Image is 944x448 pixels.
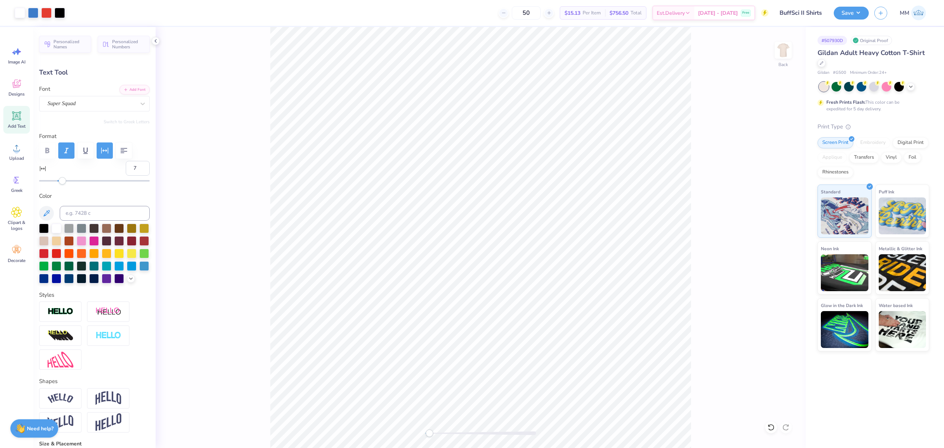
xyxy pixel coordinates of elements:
[48,415,73,430] img: Flag
[512,6,541,20] input: – –
[8,59,25,65] span: Image AI
[53,39,87,49] span: Personalized Names
[821,311,868,348] img: Glow in the Dark Ink
[96,413,121,431] img: Rise
[426,430,433,437] div: Accessibility label
[879,254,926,291] img: Metallic & Glitter Ink
[818,36,847,45] div: # 507930D
[39,377,58,386] label: Shapes
[8,258,25,263] span: Decorate
[826,99,917,112] div: This color can be expedited for 5 day delivery.
[879,197,926,234] img: Puff Ink
[818,123,929,131] div: Print Type
[834,7,869,20] button: Save
[9,155,24,161] span: Upload
[39,291,54,299] label: Styles
[698,9,738,17] span: [DATE] - [DATE]
[27,425,53,432] strong: Need help?
[818,137,853,148] div: Screen Print
[851,36,892,45] div: Original Proof
[657,9,685,17] span: Est. Delivery
[850,70,887,76] span: Minimum Order: 24 +
[893,137,929,148] div: Digital Print
[774,6,828,20] input: Untitled Design
[879,311,926,348] img: Water based Ink
[39,132,150,141] label: Format
[742,10,749,15] span: Free
[818,152,847,163] div: Applique
[818,167,853,178] div: Rhinestones
[849,152,879,163] div: Transfers
[911,6,926,20] img: Mariah Myssa Salurio
[8,123,25,129] span: Add Text
[112,39,145,49] span: Personalized Numbers
[583,9,601,17] span: Per Item
[826,99,865,105] strong: Fresh Prints Flash:
[879,245,922,252] span: Metallic & Glitter Ink
[821,254,868,291] img: Neon Ink
[4,220,29,231] span: Clipart & logos
[565,9,580,17] span: $15.13
[821,245,839,252] span: Neon Ink
[48,352,73,368] img: Free Distort
[96,307,121,316] img: Shadow
[96,391,121,405] img: Arch
[776,43,791,58] img: Back
[879,188,894,196] span: Puff Ink
[39,440,150,448] div: Size & Placement
[821,197,868,234] img: Standard
[48,393,73,403] img: Arc
[610,9,628,17] span: $756.50
[8,91,25,97] span: Designs
[818,70,829,76] span: Gildan
[48,307,73,316] img: Stroke
[855,137,891,148] div: Embroidery
[104,119,150,125] button: Switch to Greek Letters
[818,48,925,57] span: Gildan Adult Heavy Cotton T-Shirt
[39,85,50,93] label: Font
[778,61,788,68] div: Back
[39,36,91,53] button: Personalized Names
[833,70,846,76] span: # G500
[96,331,121,340] img: Negative Space
[881,152,902,163] div: Vinyl
[11,187,22,193] span: Greek
[904,152,921,163] div: Foil
[98,36,150,53] button: Personalized Numbers
[821,301,863,309] span: Glow in the Dark Ink
[900,9,909,17] span: MM
[879,301,913,309] span: Water based Ink
[39,192,150,200] label: Color
[48,330,73,342] img: 3D Illusion
[119,85,150,94] button: Add Font
[59,177,66,185] div: Accessibility label
[896,6,929,20] a: MM
[39,68,150,77] div: Text Tool
[821,188,840,196] span: Standard
[631,9,642,17] span: Total
[60,206,150,221] input: e.g. 7428 c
